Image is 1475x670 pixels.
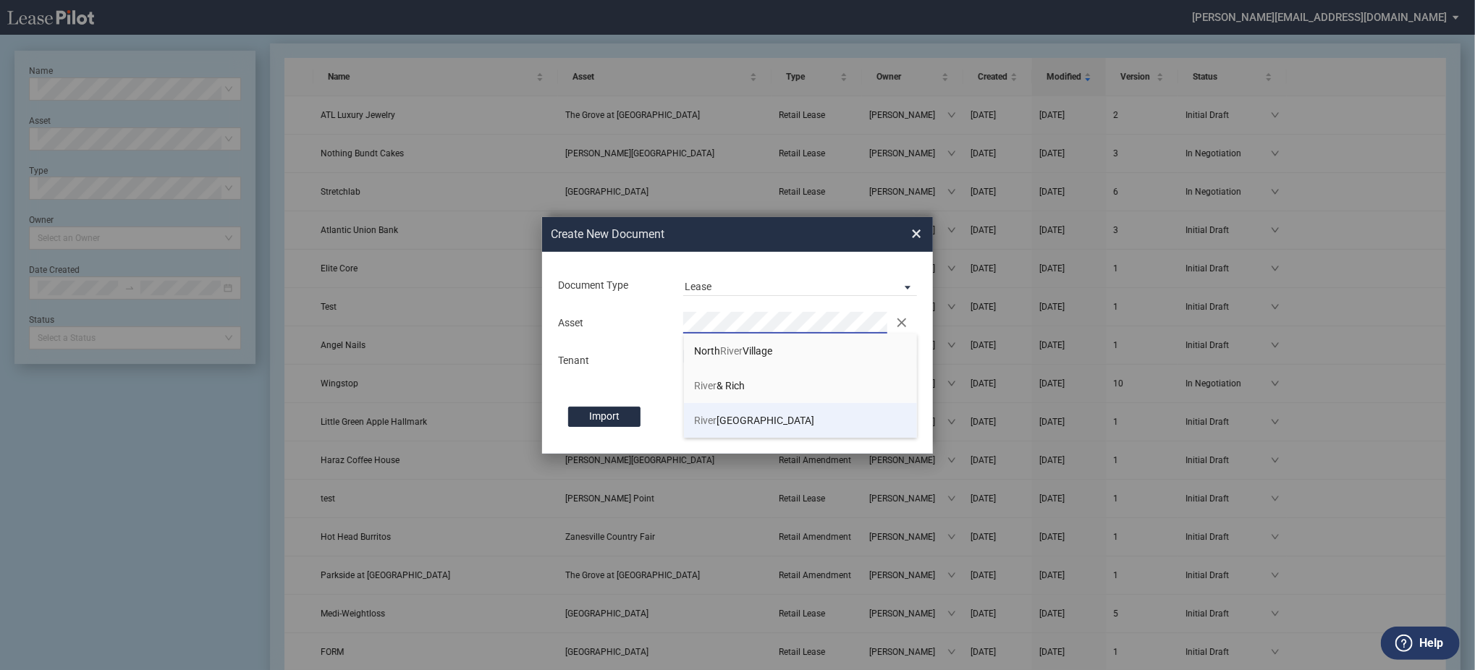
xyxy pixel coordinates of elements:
span: River [695,415,717,426]
li: River& Rich [684,368,918,403]
span: North Village [695,345,773,357]
div: Tenant [549,354,675,368]
md-select: Document Type: Lease [683,274,917,296]
div: Document Type [549,279,675,293]
div: Lease [685,281,711,292]
span: [GEOGRAPHIC_DATA] [695,415,815,426]
li: NorthRiverVillage [684,334,918,368]
div: Asset [549,316,675,331]
li: River[GEOGRAPHIC_DATA] [684,403,918,438]
span: × [911,222,921,245]
h2: Create New Document [551,226,859,242]
label: Help [1419,634,1443,653]
span: & Rich [695,380,745,391]
span: River [695,380,717,391]
span: River [721,345,743,357]
md-dialog: Create New ... [542,217,933,454]
label: Import [568,407,641,427]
